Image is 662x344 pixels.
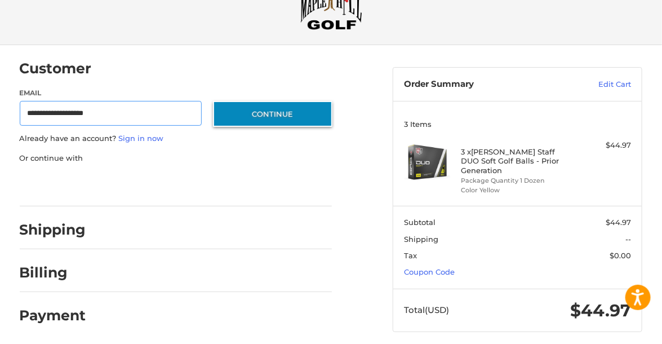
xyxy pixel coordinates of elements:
[207,175,291,195] iframe: PayPal-venmo
[461,147,571,175] h4: 3 x [PERSON_NAME] Staff DUO Soft Golf Balls - Prior Generation
[559,79,631,90] a: Edit Cart
[405,251,417,260] span: Tax
[405,218,436,227] span: Subtotal
[20,307,86,324] h2: Payment
[20,264,86,281] h2: Billing
[405,267,455,276] a: Coupon Code
[461,186,571,195] li: Color Yellow
[405,305,450,315] span: Total (USD)
[213,101,332,127] button: Continue
[112,175,196,195] iframe: PayPal-paylater
[574,140,631,151] div: $44.97
[20,133,332,144] p: Already have an account?
[610,251,631,260] span: $0.00
[16,175,100,195] iframe: PayPal-paypal
[20,60,92,77] h2: Customer
[461,176,571,186] li: Package Quantity 1 Dozen
[20,88,202,98] label: Email
[20,221,86,239] h2: Shipping
[405,235,439,244] span: Shipping
[119,134,164,143] a: Sign in now
[570,300,631,321] span: $44.97
[405,120,631,129] h3: 3 Items
[606,218,631,227] span: $44.97
[405,79,559,90] h3: Order Summary
[20,153,332,164] p: Or continue with
[625,235,631,244] span: --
